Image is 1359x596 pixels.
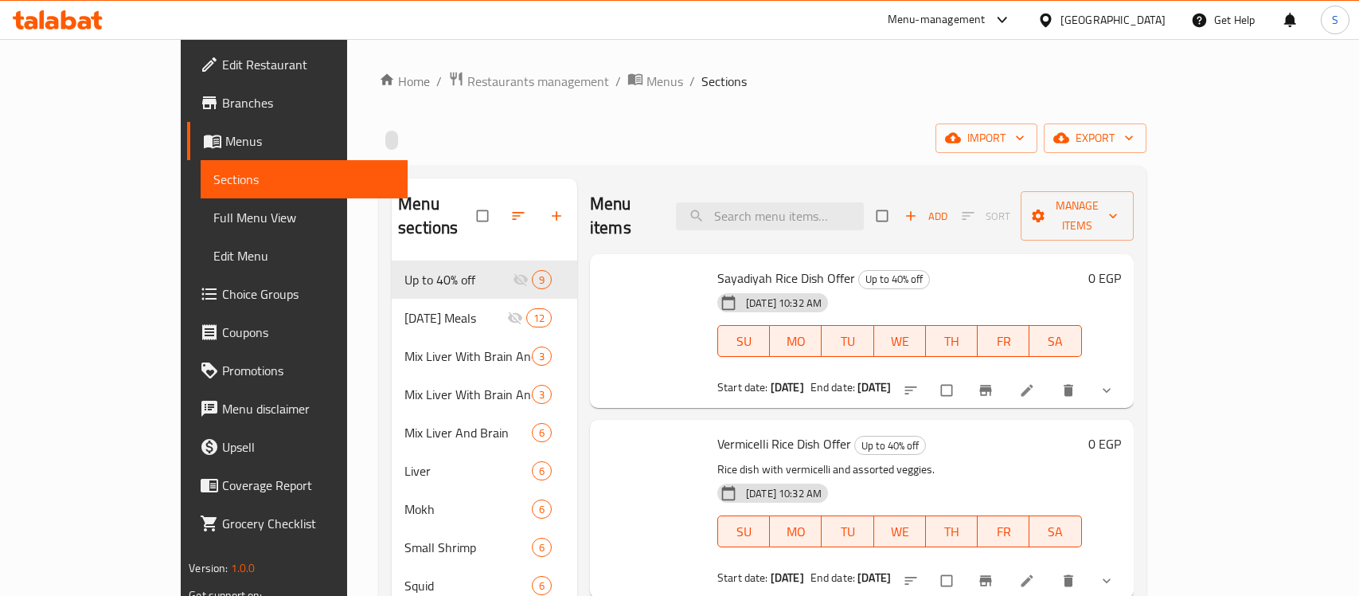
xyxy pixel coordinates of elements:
[392,452,577,490] div: Liver6
[1056,128,1134,148] span: export
[404,461,532,480] div: Liver
[404,385,532,404] span: Mix Liver With Brain And Shrimp
[810,567,855,588] span: End date:
[931,566,965,596] span: Select to update
[532,461,552,480] div: items
[533,540,551,555] span: 6
[231,558,256,578] span: 1.0.0
[776,520,815,543] span: MO
[881,520,920,543] span: WE
[717,516,770,547] button: SU
[222,55,395,74] span: Edit Restaurant
[222,323,395,342] span: Coupons
[770,325,822,357] button: MO
[501,198,539,233] span: Sort sections
[404,500,532,519] div: Mokh
[532,385,552,404] div: items
[1021,191,1134,241] button: Manage items
[717,460,1082,480] p: Rice dish with vermicelli and assorted veggies.
[201,198,408,237] a: Full Menu View
[822,516,873,547] button: TU
[527,311,551,326] span: 12
[222,514,395,533] span: Grocery Checklist
[717,567,768,588] span: Start date:
[854,436,926,455] div: Up to 40% off
[404,423,532,442] span: Mix Liver And Brain
[770,516,822,547] button: MO
[222,93,395,112] span: Branches
[1088,267,1121,289] h6: 0 EGP
[533,464,551,479] span: 6
[187,504,408,543] a: Grocery Checklist
[1099,573,1115,589] svg: Show Choices
[213,246,395,265] span: Edit Menu
[689,72,695,91] li: /
[533,387,551,402] span: 3
[436,72,442,91] li: /
[717,266,855,290] span: Sayadiyah Rice Dish Offer
[935,124,1037,153] button: import
[874,325,926,357] button: WE
[1044,124,1146,153] button: export
[893,373,931,408] button: sort-choices
[1051,373,1089,408] button: delete
[404,308,507,327] span: [DATE] Meals
[857,377,891,398] b: [DATE]
[392,299,577,337] div: [DATE] Meals12
[858,270,930,289] div: Up to 40% off
[717,432,851,456] span: Vermicelli Rice Dish Offer
[984,520,1023,543] span: FR
[392,375,577,414] div: Mix Liver With Brain And Shrimp3
[932,520,971,543] span: TH
[857,567,891,588] b: [DATE]
[1033,196,1121,236] span: Manage items
[404,538,532,557] span: Small Shrimp
[771,567,804,588] b: [DATE]
[904,207,947,225] span: Add
[404,308,507,327] div: Ramadan Meals
[533,578,551,594] span: 6
[533,502,551,517] span: 6
[404,347,532,366] span: Mix Liver With Brain And Shrimp And Fish Fillet
[931,375,965,406] span: Select to update
[1332,11,1338,29] span: S
[1089,373,1127,408] button: show more
[1019,382,1038,398] a: Edit menu item
[513,272,529,288] svg: Inactive section
[615,72,621,91] li: /
[1029,516,1081,547] button: SA
[189,558,228,578] span: Version:
[867,201,900,231] span: Select section
[888,10,986,29] div: Menu-management
[968,373,1006,408] button: Branch-specific-item
[948,128,1025,148] span: import
[532,423,552,442] div: items
[646,72,683,91] span: Menus
[740,296,828,311] span: [DATE] 10:32 AM
[532,576,552,595] div: items
[392,414,577,452] div: Mix Liver And Brain6
[213,170,395,189] span: Sections
[855,437,925,455] span: Up to 40% off
[676,202,864,230] input: search
[187,45,408,84] a: Edit Restaurant
[533,349,551,364] span: 3
[978,516,1029,547] button: FR
[900,204,951,229] button: Add
[201,160,408,198] a: Sections
[467,201,501,231] span: Select all sections
[932,330,971,353] span: TH
[467,72,609,91] span: Restaurants management
[222,476,395,495] span: Coverage Report
[701,72,747,91] span: Sections
[222,437,395,457] span: Upsell
[533,425,551,441] span: 6
[187,351,408,390] a: Promotions
[404,576,532,595] div: Squid
[532,500,552,519] div: items
[724,330,763,353] span: SU
[539,198,577,233] button: Add section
